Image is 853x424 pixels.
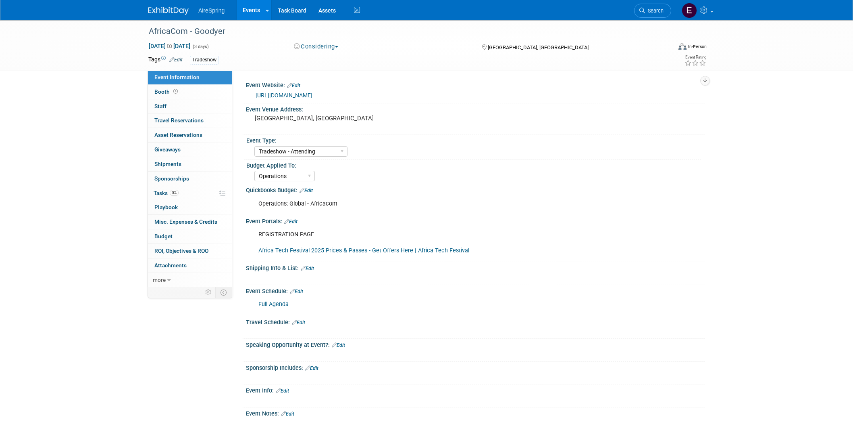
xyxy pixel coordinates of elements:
[276,388,289,394] a: Edit
[154,248,208,254] span: ROI, Objectives & ROO
[148,273,232,287] a: more
[284,219,298,225] a: Edit
[148,42,191,50] span: [DATE] [DATE]
[305,365,318,371] a: Edit
[246,262,705,273] div: Shipping Info & List:
[153,277,166,283] span: more
[148,186,232,200] a: Tasks0%
[192,44,209,49] span: (3 days)
[154,88,179,95] span: Booth
[246,79,705,90] div: Event Website:
[246,215,705,226] div: Event Portals:
[624,42,707,54] div: Event Format
[154,175,189,182] span: Sponsorships
[148,244,232,258] a: ROI, Objectives & ROO
[148,172,232,186] a: Sponsorships
[246,103,705,113] div: Event Venue Address:
[148,157,232,171] a: Shipments
[246,134,701,145] div: Event Type:
[258,247,469,254] a: Africa Tech Festival 2025 Prices & Passes - Get Offers Here | Africa Tech Festival
[148,128,232,142] a: Asset Reservations
[332,342,345,348] a: Edit
[281,411,294,417] a: Edit
[246,384,705,395] div: Event Info:
[291,42,341,51] button: Considering
[688,44,707,50] div: In-Person
[148,215,232,229] a: Misc. Expenses & Credits
[246,339,705,349] div: Speaking Opportunity at Event?:
[154,161,181,167] span: Shipments
[684,55,706,59] div: Event Rating
[154,74,200,80] span: Event Information
[645,8,664,14] span: Search
[154,262,187,269] span: Attachments
[202,287,216,298] td: Personalize Event Tab Strip
[682,3,697,18] img: erica arjona
[154,117,204,124] span: Travel Reservations
[148,229,232,243] a: Budget
[258,301,289,308] a: Full Agenda
[154,233,173,239] span: Budget
[246,362,705,372] div: Sponsorship Includes:
[634,4,671,18] a: Search
[198,7,225,14] span: AireSpring
[292,320,305,325] a: Edit
[488,44,589,50] span: [GEOGRAPHIC_DATA], [GEOGRAPHIC_DATA]
[246,184,705,195] div: Quickbooks Budget:
[148,258,232,273] a: Attachments
[148,55,183,65] td: Tags
[301,266,314,271] a: Edit
[169,57,183,63] a: Edit
[148,113,232,128] a: Travel Reservations
[146,24,659,39] div: AfricaCom - Goodyer
[154,103,166,109] span: Staff
[154,132,202,138] span: Asset Reservations
[290,289,303,294] a: Edit
[154,190,179,196] span: Tasks
[246,160,701,170] div: Budget Applied To:
[166,43,173,49] span: to
[170,190,179,196] span: 0%
[148,143,232,157] a: Giveaways
[255,115,428,122] pre: [GEOGRAPHIC_DATA], [GEOGRAPHIC_DATA]
[190,56,219,64] div: Tradeshow
[148,85,232,99] a: Booth
[148,200,232,214] a: Playbook
[154,204,178,210] span: Playbook
[154,146,181,153] span: Giveaways
[678,43,687,50] img: Format-Inperson.png
[216,287,232,298] td: Toggle Event Tabs
[148,7,189,15] img: ExhibitDay
[256,92,312,99] a: [URL][DOMAIN_NAME]
[246,285,705,296] div: Event Schedule:
[154,218,217,225] span: Misc. Expenses & Credits
[246,316,705,327] div: Travel Schedule:
[172,88,179,94] span: Booth not reserved yet
[148,70,232,84] a: Event Information
[287,83,300,88] a: Edit
[246,407,705,418] div: Event Notes:
[253,227,616,259] div: REGISTRATION PAGE
[300,188,313,193] a: Edit
[253,196,616,212] div: Operations: Global - Africacom
[148,99,232,113] a: Staff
